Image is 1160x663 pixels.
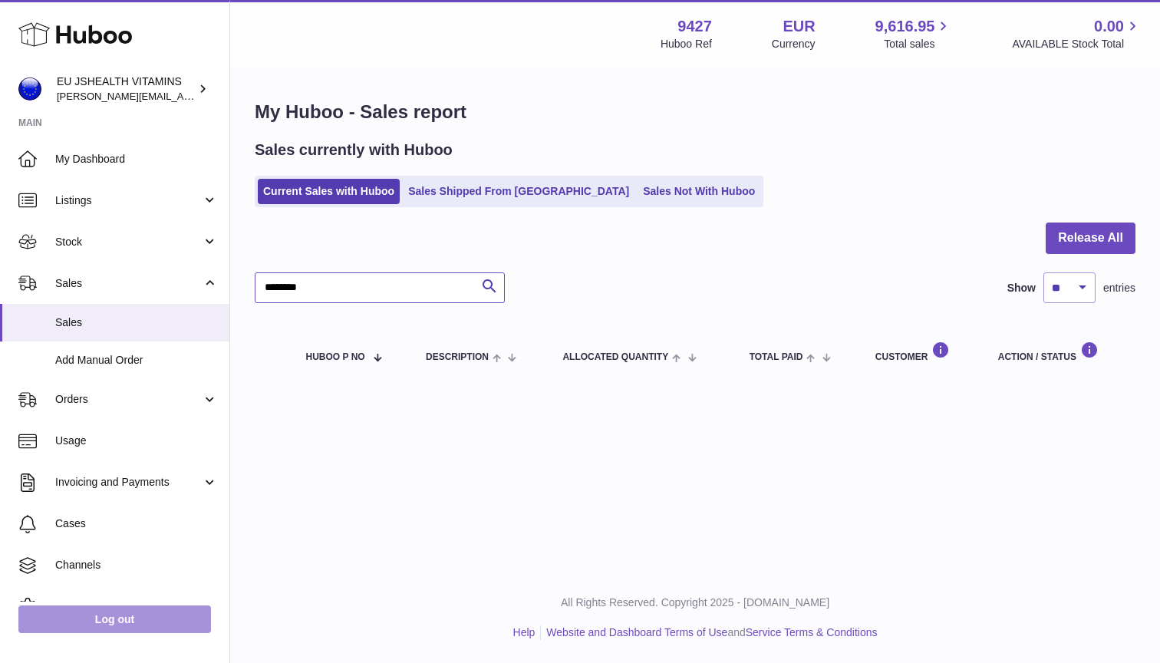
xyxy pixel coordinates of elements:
span: My Dashboard [55,152,218,167]
span: Add Manual Order [55,353,218,368]
img: laura@jessicasepel.com [18,78,41,101]
p: All Rights Reserved. Copyright 2025 - [DOMAIN_NAME] [242,595,1148,610]
span: Channels [55,558,218,572]
span: Orders [55,392,202,407]
span: Total paid [750,352,803,362]
span: Description [426,352,489,362]
span: 0.00 [1094,16,1124,37]
span: entries [1103,281,1135,295]
span: Stock [55,235,202,249]
a: Sales Not With Huboo [638,179,760,204]
span: Usage [55,434,218,448]
span: ALLOCATED Quantity [562,352,668,362]
div: Huboo Ref [661,37,712,51]
div: Customer [875,341,967,362]
label: Show [1007,281,1036,295]
a: Service Terms & Conditions [746,626,878,638]
span: Listings [55,193,202,208]
h1: My Huboo - Sales report [255,100,1135,124]
span: 9,616.95 [875,16,935,37]
a: 0.00 AVAILABLE Stock Total [1012,16,1142,51]
strong: EUR [783,16,815,37]
span: Sales [55,315,218,330]
span: AVAILABLE Stock Total [1012,37,1142,51]
a: Website and Dashboard Terms of Use [546,626,727,638]
div: Action / Status [998,341,1120,362]
span: [PERSON_NAME][EMAIL_ADDRESS][DOMAIN_NAME] [57,90,308,102]
strong: 9427 [677,16,712,37]
div: Currency [772,37,816,51]
a: Current Sales with Huboo [258,179,400,204]
li: and [541,625,877,640]
div: EU JSHEALTH VITAMINS [57,74,195,104]
span: Invoicing and Payments [55,475,202,490]
h2: Sales currently with Huboo [255,140,453,160]
span: Cases [55,516,218,531]
span: Sales [55,276,202,291]
span: Settings [55,599,218,614]
button: Release All [1046,223,1135,254]
span: Total sales [884,37,952,51]
a: Sales Shipped From [GEOGRAPHIC_DATA] [403,179,634,204]
a: 9,616.95 Total sales [875,16,953,51]
a: Log out [18,605,211,633]
span: Huboo P no [306,352,365,362]
a: Help [513,626,536,638]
